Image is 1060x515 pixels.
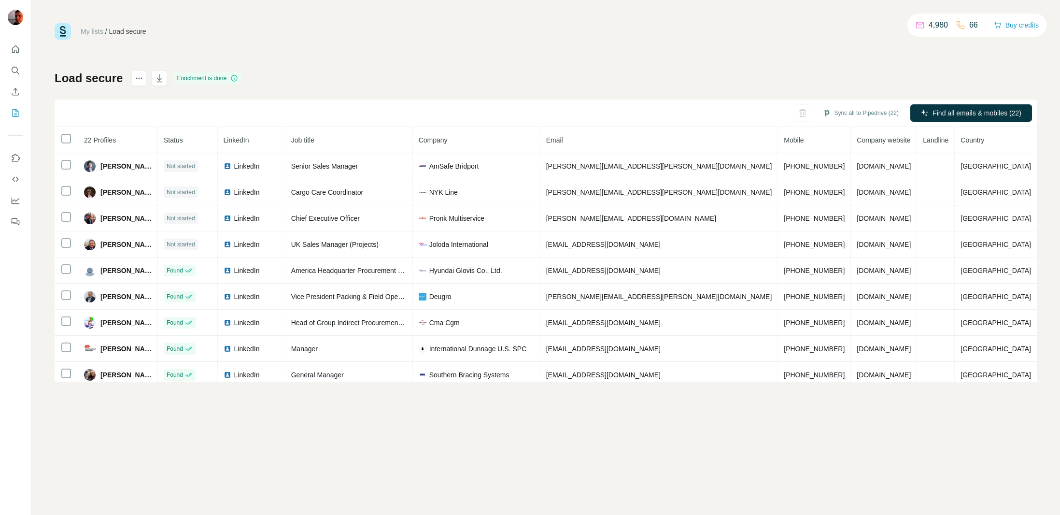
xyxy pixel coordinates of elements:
span: Cargo Care Coordinator [291,188,363,196]
button: Use Surfe on LinkedIn [8,149,23,167]
span: [PERSON_NAME] [100,370,152,380]
span: America Headquarter Procurement Planning [291,267,424,274]
span: Manager [291,345,318,353]
button: Search [8,62,23,79]
div: Load secure [109,27,146,36]
img: company-logo [419,162,426,170]
button: My lists [8,104,23,122]
span: Head of Group Indirect Procurement - Worldwide Scope [291,319,459,327]
span: Found [167,318,183,327]
p: 4,980 [929,19,948,31]
img: Avatar [84,369,96,381]
img: Avatar [8,10,23,25]
img: LinkedIn logo [224,215,231,222]
span: [PERSON_NAME] [100,187,152,197]
img: company-logo [419,188,426,196]
button: Feedback [8,213,23,230]
span: [GEOGRAPHIC_DATA] [961,215,1031,222]
span: General Manager [291,371,344,379]
img: company-logo [419,267,426,274]
span: [GEOGRAPHIC_DATA] [961,293,1031,300]
span: Not started [167,162,195,171]
span: Found [167,344,183,353]
span: [PERSON_NAME][EMAIL_ADDRESS][PERSON_NAME][DOMAIN_NAME] [546,293,772,300]
span: LinkedIn [234,214,260,223]
span: [PERSON_NAME] [100,344,152,354]
button: Buy credits [994,18,1039,32]
img: company-logo [419,293,426,300]
span: LinkedIn [234,318,260,328]
span: UK Sales Manager (Projects) [291,241,379,248]
span: [GEOGRAPHIC_DATA] [961,241,1031,248]
img: Avatar [84,343,96,355]
span: LinkedIn [234,292,260,301]
img: Avatar [84,265,96,276]
span: Status [164,136,183,144]
button: Dashboard [8,192,23,209]
button: Find all emails & mobiles (22) [910,104,1032,122]
span: Deugro [429,292,452,301]
span: [DOMAIN_NAME] [857,267,911,274]
span: [DOMAIN_NAME] [857,215,911,222]
img: Avatar [84,317,96,329]
span: Found [167,266,183,275]
span: International Dunnage U.S. SPC [429,344,527,354]
span: [PHONE_NUMBER] [784,345,845,353]
span: LinkedIn [234,161,260,171]
span: LinkedIn [234,370,260,380]
span: LinkedIn [224,136,249,144]
span: [EMAIL_ADDRESS][DOMAIN_NAME] [546,319,661,327]
span: Hyundai Glovis Co., Ltd. [429,266,502,275]
span: Chief Executive Officer [291,215,360,222]
span: [DOMAIN_NAME] [857,371,911,379]
span: Southern Bracing Systems [429,370,509,380]
span: [GEOGRAPHIC_DATA] [961,371,1031,379]
span: Not started [167,188,195,197]
button: Sync all to Pipedrive (22) [816,106,905,120]
span: [GEOGRAPHIC_DATA] [961,188,1031,196]
img: LinkedIn logo [224,293,231,300]
span: LinkedIn [234,187,260,197]
span: AmSafe Bridport [429,161,479,171]
span: Country [961,136,984,144]
img: LinkedIn logo [224,188,231,196]
img: LinkedIn logo [224,267,231,274]
img: company-logo [419,319,426,327]
span: Cma Cgm [429,318,460,328]
span: Found [167,371,183,379]
span: [DOMAIN_NAME] [857,319,911,327]
span: [PHONE_NUMBER] [784,371,845,379]
img: Avatar [84,186,96,198]
img: LinkedIn logo [224,241,231,248]
span: [PHONE_NUMBER] [784,188,845,196]
span: [EMAIL_ADDRESS][DOMAIN_NAME] [546,241,661,248]
h1: Load secure [55,71,123,86]
span: [DOMAIN_NAME] [857,188,911,196]
span: [PERSON_NAME] [100,161,152,171]
img: LinkedIn logo [224,371,231,379]
span: [GEOGRAPHIC_DATA] [961,319,1031,327]
img: Surfe Logo [55,23,71,40]
img: company-logo [419,371,426,379]
span: [PERSON_NAME] [100,266,152,275]
img: LinkedIn logo [224,319,231,327]
span: Found [167,292,183,301]
p: 66 [969,19,978,31]
img: Avatar [84,160,96,172]
span: [PHONE_NUMBER] [784,319,845,327]
span: Joloda International [429,240,488,249]
span: Senior Sales Manager [291,162,358,170]
span: 22 Profiles [84,136,116,144]
a: My lists [81,28,103,35]
span: [GEOGRAPHIC_DATA] [961,345,1031,353]
img: LinkedIn logo [224,162,231,170]
span: [DOMAIN_NAME] [857,241,911,248]
span: Find all emails & mobiles (22) [933,108,1021,118]
span: Mobile [784,136,804,144]
span: [PERSON_NAME][EMAIL_ADDRESS][DOMAIN_NAME] [546,215,716,222]
span: [PHONE_NUMBER] [784,241,845,248]
span: Company [419,136,448,144]
span: [PERSON_NAME][EMAIL_ADDRESS][PERSON_NAME][DOMAIN_NAME] [546,188,772,196]
span: [PHONE_NUMBER] [784,215,845,222]
img: company-logo [419,215,426,222]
